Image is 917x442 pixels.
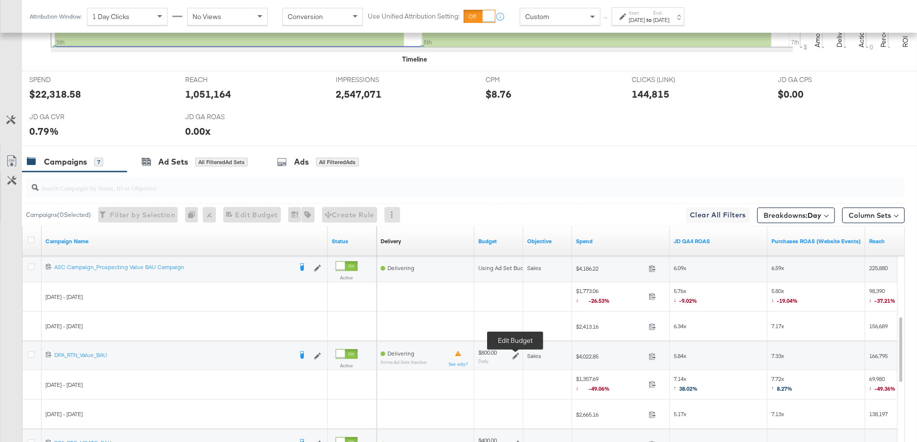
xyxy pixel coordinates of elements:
span: -49.06% [589,385,618,392]
span: 7.13x [771,410,784,418]
a: DPA_RTN_Value_BAU [54,351,292,361]
div: $8.76 [486,87,512,101]
span: -9.02% [680,297,698,304]
div: DPA_RTN_Value_BAU [54,351,292,359]
div: [DATE] [653,16,669,24]
span: 6.59x [771,264,784,272]
span: No Views [192,12,221,21]
span: ↓ [674,296,680,303]
span: 38.02% [680,385,698,392]
span: ↓ [771,296,777,303]
div: All Filtered Ads [316,158,359,167]
div: Delivery [381,237,401,245]
a: Your campaign name. [45,237,324,245]
span: CPM [486,75,559,84]
span: Sales [527,264,541,272]
span: 7.33x [771,352,784,359]
button: Breakdowns:Day [757,208,835,223]
span: -49.36% [875,385,896,392]
span: [DATE] - [DATE] [45,410,83,418]
span: -26.53% [589,297,618,304]
input: Search Campaigns by Name, ID or Objective [39,174,824,193]
span: 225,880 [869,264,888,272]
span: CLICKS (LINK) [632,75,705,84]
span: 5.84x [674,352,686,359]
span: JD GA ROAS [185,112,258,122]
span: $1,773.06 [576,287,645,307]
span: 7.14x [674,375,698,395]
span: ↓ [576,384,589,391]
span: JD GA CVR [29,112,103,122]
b: Day [808,211,821,220]
div: 2,547,071 [336,87,382,101]
div: $0.00 [778,87,804,101]
text: Delivery [835,22,844,47]
span: 1 Day Clicks [92,12,129,21]
span: $1,357.69 [576,375,645,395]
span: ↑ [771,384,777,391]
div: Attribution Window: [29,13,82,20]
button: Clear All Filters [686,208,750,223]
span: Breakdowns: [764,210,821,220]
span: ↓ [869,384,875,391]
a: Reflects the ability of your Ad Campaign to achieve delivery based on ad states, schedule and bud... [381,237,401,245]
div: $22,318.58 [29,87,81,101]
label: Active [336,362,358,369]
div: 0 [185,207,203,223]
div: Campaigns [44,156,87,168]
div: 1,051,164 [185,87,231,101]
span: 6.34x [674,322,686,330]
span: 7.72x [771,375,793,395]
span: SPEND [29,75,103,84]
div: [DATE] [629,16,645,24]
label: Active [336,274,358,281]
span: JD GA CPS [778,75,852,84]
text: Actions [857,24,866,47]
span: Custom [525,12,549,21]
a: Shows the current state of your Ad Campaign. [332,237,373,245]
span: ↑ [601,17,611,20]
div: Ads [294,156,309,168]
div: Campaigns ( 0 Selected) [26,210,91,219]
span: 98,390 [869,287,896,307]
div: Using Ad Set Budget [478,264,533,272]
div: 144,815 [632,87,669,101]
label: Use Unified Attribution Setting: [368,12,460,21]
span: [DATE] - [DATE] [45,293,83,300]
sub: Some Ad Sets Inactive [381,359,427,365]
span: ↓ [869,296,875,303]
a: The total value of the purchase actions divided by spend tracked by your Custom Audience pixel on... [771,237,861,245]
div: Timeline [402,55,427,64]
span: 6.09x [674,264,686,272]
span: 69,980 [869,375,896,395]
span: $4,186.22 [576,265,645,272]
span: 156,689 [869,322,888,330]
div: 7 [94,158,103,167]
div: 0.79% [29,124,59,138]
button: Column Sets [842,208,905,223]
span: IMPRESSIONS [336,75,409,84]
span: 7.17x [771,322,784,330]
span: REACH [185,75,258,84]
span: 166,795 [869,352,888,359]
span: 5.80x [771,287,798,307]
label: End: [653,10,669,16]
span: Delivering [387,264,414,272]
span: 8.27% [777,385,793,392]
text: ROI [901,36,910,47]
label: Start: [629,10,645,16]
div: Ad Sets [158,156,188,168]
span: -37.21% [875,297,896,304]
a: ASC Campaign_Prospecting Value BAU Campaign [54,263,292,273]
span: Conversion [288,12,323,21]
span: Clear All Filters [690,209,746,221]
text: Percent [879,24,888,47]
div: 0.00x [185,124,211,138]
a: Your campaign's objective. [527,237,568,245]
span: $2,665.16 [576,411,645,418]
span: 138,197 [869,410,888,418]
span: ↑ [674,384,680,391]
span: Delivering [387,350,414,357]
span: [DATE] - [DATE] [45,381,83,388]
a: The maximum amount you're willing to spend on your ads, on average each day or over the lifetime ... [478,237,519,245]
